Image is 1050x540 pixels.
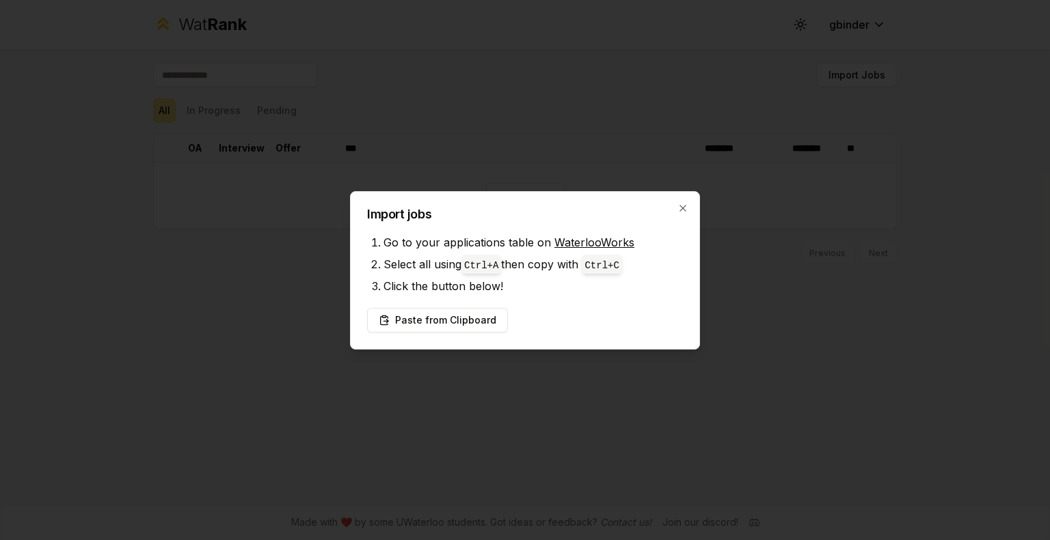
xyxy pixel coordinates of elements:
[367,208,683,221] h2: Import jobs
[383,253,683,275] li: Select all using then copy with
[554,236,634,249] a: WaterlooWorks
[367,308,508,332] button: Paste from Clipboard
[464,260,498,271] code: Ctrl+ A
[383,275,683,297] li: Click the button below!
[584,260,619,271] code: Ctrl+ C
[383,231,683,253] li: Go to your applications table on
